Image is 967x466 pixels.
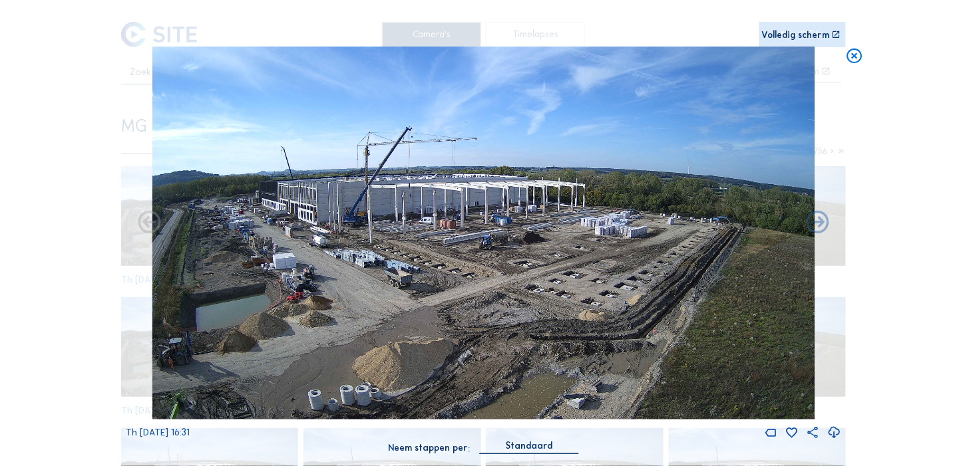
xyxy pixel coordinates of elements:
[136,209,163,237] i: Forward
[805,209,832,237] i: Back
[506,440,552,452] div: Standaard
[389,443,471,453] div: Neem stappen per:
[126,427,190,438] span: Th [DATE] 16:31
[480,440,578,454] div: Standaard
[762,31,830,40] div: Volledig scherm
[152,47,815,419] img: Image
